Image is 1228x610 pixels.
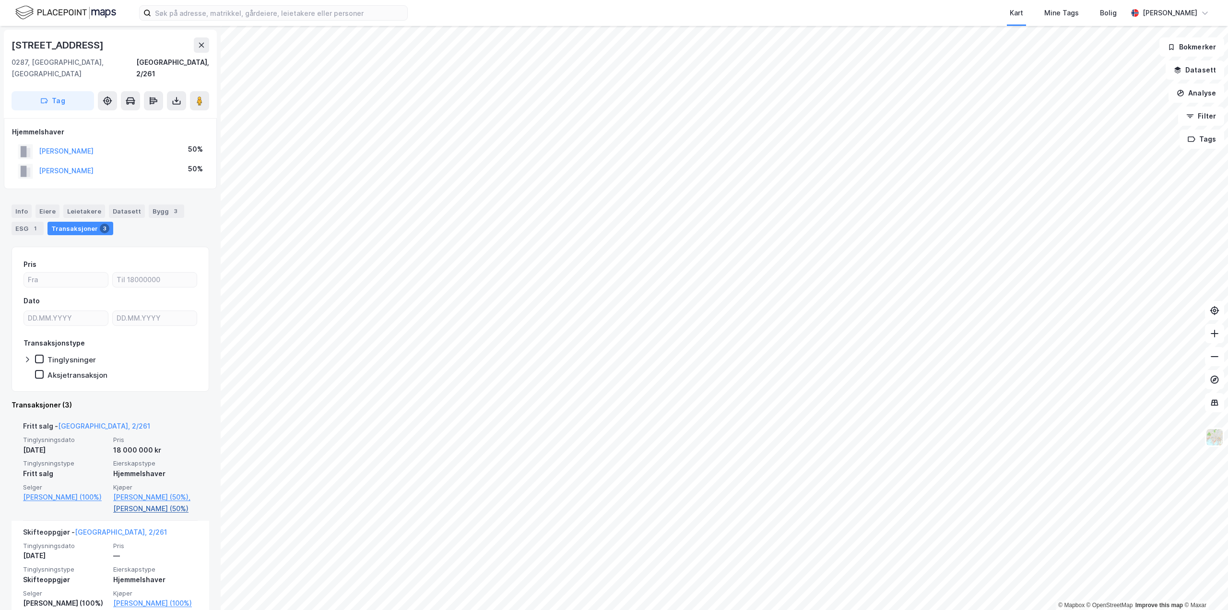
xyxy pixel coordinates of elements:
[1086,602,1133,609] a: OpenStreetMap
[1058,602,1085,609] a: Mapbox
[47,355,96,364] div: Tinglysninger
[1169,84,1224,103] button: Analyse
[24,273,108,287] input: Fra
[23,436,107,444] span: Tinglysningsdato
[23,598,107,609] div: [PERSON_NAME] (100%)
[47,371,107,380] div: Aksjetransaksjon
[23,483,107,491] span: Selger
[12,91,94,110] button: Tag
[35,204,59,218] div: Eiere
[24,259,36,270] div: Pris
[1180,564,1228,610] iframe: Chat Widget
[113,468,198,479] div: Hjemmelshaver
[58,422,150,430] a: [GEOGRAPHIC_DATA], 2/261
[1178,107,1224,126] button: Filter
[23,574,107,586] div: Skifteoppgjør
[1166,60,1224,80] button: Datasett
[15,4,116,21] img: logo.f888ab2527a4732fd821a326f86c7f29.svg
[113,459,198,467] span: Eierskapstype
[12,126,209,138] div: Hjemmelshaver
[113,311,197,325] input: DD.MM.YYYY
[113,598,198,609] a: [PERSON_NAME] (100%)
[23,459,107,467] span: Tinglysningstype
[113,542,198,550] span: Pris
[113,273,197,287] input: Til 18000000
[23,444,107,456] div: [DATE]
[100,224,109,233] div: 3
[113,483,198,491] span: Kjøper
[75,528,167,536] a: [GEOGRAPHIC_DATA], 2/261
[1135,602,1183,609] a: Improve this map
[63,204,105,218] div: Leietakere
[23,468,107,479] div: Fritt salg
[30,224,40,233] div: 1
[23,565,107,574] span: Tinglysningstype
[1044,7,1079,19] div: Mine Tags
[23,526,167,542] div: Skifteoppgjør -
[12,37,106,53] div: [STREET_ADDRESS]
[23,542,107,550] span: Tinglysningsdato
[12,57,136,80] div: 0287, [GEOGRAPHIC_DATA], [GEOGRAPHIC_DATA]
[151,6,407,20] input: Søk på adresse, matrikkel, gårdeiere, leietakere eller personer
[1010,7,1023,19] div: Kart
[1180,130,1224,149] button: Tags
[23,550,107,562] div: [DATE]
[188,163,203,175] div: 50%
[113,589,198,598] span: Kjøper
[113,436,198,444] span: Pris
[1100,7,1117,19] div: Bolig
[23,589,107,598] span: Selger
[12,222,44,235] div: ESG
[113,444,198,456] div: 18 000 000 kr
[1159,37,1224,57] button: Bokmerker
[23,491,107,503] a: [PERSON_NAME] (100%)
[1205,428,1224,446] img: Z
[12,399,209,411] div: Transaksjoner (3)
[23,420,150,436] div: Fritt salg -
[113,550,198,562] div: —
[113,565,198,574] span: Eierskapstype
[109,204,145,218] div: Datasett
[136,57,209,80] div: [GEOGRAPHIC_DATA], 2/261
[113,503,198,514] a: [PERSON_NAME] (50%)
[188,144,203,155] div: 50%
[149,204,184,218] div: Bygg
[171,206,180,216] div: 3
[1143,7,1197,19] div: [PERSON_NAME]
[24,337,85,349] div: Transaksjonstype
[24,311,108,325] input: DD.MM.YYYY
[113,574,198,586] div: Hjemmelshaver
[24,295,40,307] div: Dato
[47,222,113,235] div: Transaksjoner
[113,491,198,503] a: [PERSON_NAME] (50%),
[12,204,32,218] div: Info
